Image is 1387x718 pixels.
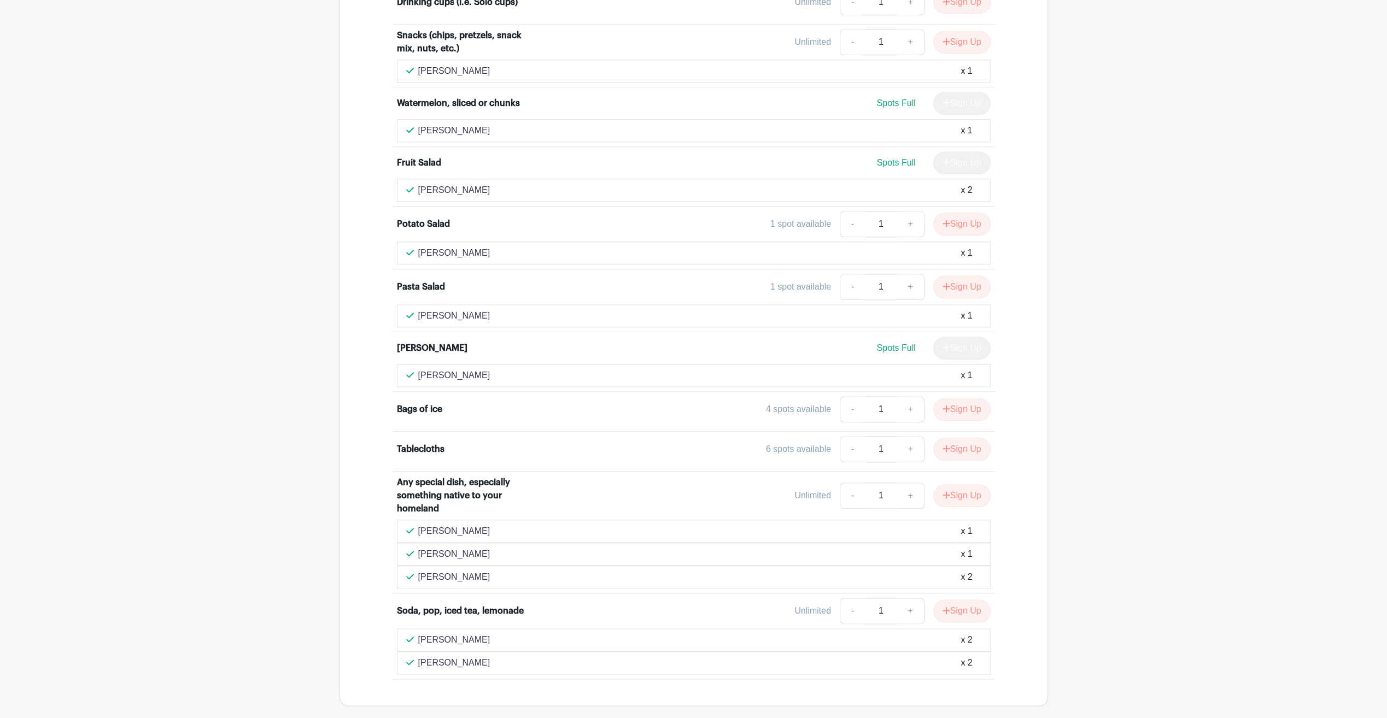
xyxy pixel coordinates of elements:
[933,213,991,236] button: Sign Up
[418,64,490,78] p: [PERSON_NAME]
[897,274,924,300] a: +
[418,369,490,382] p: [PERSON_NAME]
[418,246,490,260] p: [PERSON_NAME]
[766,403,831,416] div: 4 spots available
[770,217,831,231] div: 1 spot available
[794,36,831,49] div: Unlimited
[897,211,924,237] a: +
[397,403,442,416] div: Bags of ice
[397,97,520,110] div: Watermelon, sliced or chunks
[397,342,467,355] div: [PERSON_NAME]
[418,124,490,137] p: [PERSON_NAME]
[933,484,991,507] button: Sign Up
[397,443,444,456] div: Tablecloths
[933,438,991,461] button: Sign Up
[794,604,831,617] div: Unlimited
[418,633,490,646] p: [PERSON_NAME]
[961,309,972,322] div: x 1
[418,548,490,561] p: [PERSON_NAME]
[397,156,441,169] div: Fruit Salad
[961,369,972,382] div: x 1
[840,396,865,422] a: -
[897,482,924,509] a: +
[876,158,915,167] span: Spots Full
[897,598,924,624] a: +
[397,29,532,55] div: Snacks (chips, pretzels, snack mix, nuts, etc.)
[418,309,490,322] p: [PERSON_NAME]
[876,98,915,108] span: Spots Full
[961,246,972,260] div: x 1
[418,525,490,538] p: [PERSON_NAME]
[933,275,991,298] button: Sign Up
[961,525,972,538] div: x 1
[397,280,445,293] div: Pasta Salad
[876,343,915,352] span: Spots Full
[770,280,831,293] div: 1 spot available
[766,443,831,456] div: 6 spots available
[418,184,490,197] p: [PERSON_NAME]
[961,124,972,137] div: x 1
[840,482,865,509] a: -
[840,436,865,462] a: -
[397,476,532,515] div: Any special dish, especially something native to your homeland
[961,548,972,561] div: x 1
[794,489,831,502] div: Unlimited
[397,217,450,231] div: Potato Salad
[961,633,972,646] div: x 2
[961,64,972,78] div: x 1
[933,599,991,622] button: Sign Up
[397,604,524,617] div: Soda, pop, iced tea, lemonade
[961,656,972,669] div: x 2
[840,29,865,55] a: -
[897,29,924,55] a: +
[897,396,924,422] a: +
[840,274,865,300] a: -
[840,598,865,624] a: -
[840,211,865,237] a: -
[961,184,972,197] div: x 2
[418,570,490,584] p: [PERSON_NAME]
[897,436,924,462] a: +
[933,31,991,54] button: Sign Up
[961,570,972,584] div: x 2
[418,656,490,669] p: [PERSON_NAME]
[933,398,991,421] button: Sign Up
